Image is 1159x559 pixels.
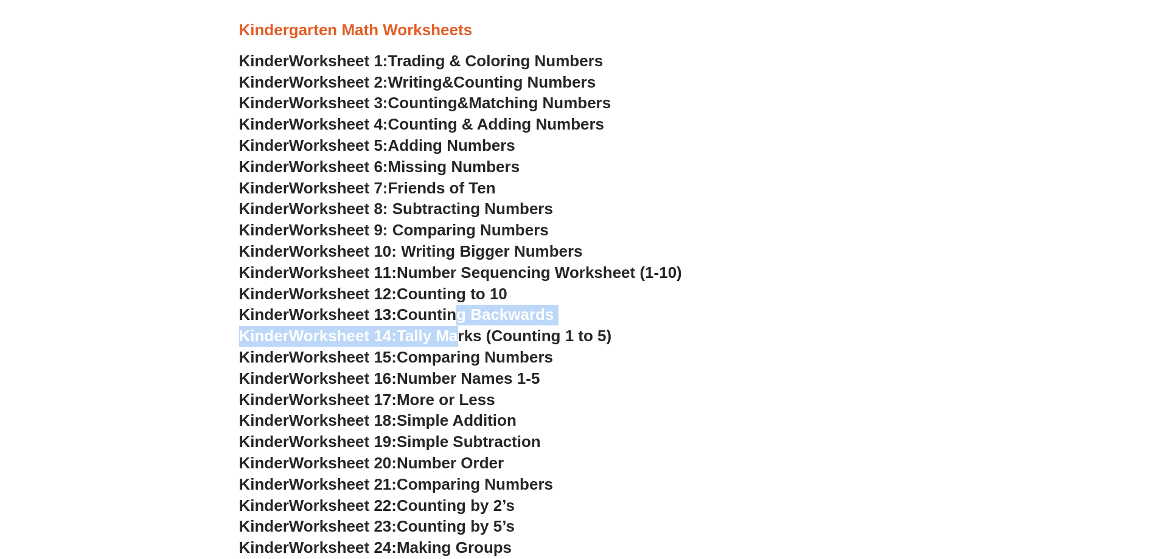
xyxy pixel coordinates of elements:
span: Worksheet 21: [289,475,397,493]
span: Worksheet 24: [289,538,397,557]
span: Simple Addition [397,411,517,429]
span: Kinder [239,496,289,515]
span: Worksheet 23: [289,517,397,535]
span: Worksheet 10: Writing Bigger Numbers [289,242,583,260]
span: Worksheet 2: [289,73,388,91]
span: Kinder [239,242,289,260]
span: Worksheet 22: [289,496,397,515]
span: Kinder [239,179,289,197]
span: Worksheet 5: [289,136,388,155]
span: Kinder [239,221,289,239]
span: Friends of Ten [388,179,496,197]
span: Kinder [239,517,289,535]
a: KinderWorksheet 4:Counting & Adding Numbers [239,115,605,133]
span: Counting to 10 [397,285,507,303]
span: Worksheet 6: [289,158,388,176]
span: Comparing Numbers [397,475,553,493]
span: Worksheet 11: [289,263,397,282]
span: Worksheet 9: Comparing Numbers [289,221,549,239]
span: Counting [388,94,458,112]
span: Kinder [239,158,289,176]
span: Kinder [239,200,289,218]
a: KinderWorksheet 7:Friends of Ten [239,179,496,197]
span: Adding Numbers [388,136,515,155]
span: Missing Numbers [388,158,520,176]
span: Number Order [397,454,504,472]
span: Kinder [239,263,289,282]
a: KinderWorksheet 10: Writing Bigger Numbers [239,242,583,260]
span: Worksheet 8: Subtracting Numbers [289,200,553,218]
span: Worksheet 15: [289,348,397,366]
span: Worksheet 19: [289,432,397,451]
span: Kinder [239,454,289,472]
span: Worksheet 14: [289,327,397,345]
span: Making Groups [397,538,512,557]
span: Kinder [239,73,289,91]
h3: Kindergarten Math Worksheets [239,20,921,41]
span: Counting & Adding Numbers [388,115,605,133]
span: Writing [388,73,442,91]
a: KinderWorksheet 1:Trading & Coloring Numbers [239,52,604,70]
a: KinderWorksheet 6:Missing Numbers [239,158,520,176]
span: Kinder [239,432,289,451]
span: Counting by 2’s [397,496,515,515]
span: Worksheet 1: [289,52,388,70]
span: Worksheet 3: [289,94,388,112]
span: Counting Numbers [453,73,596,91]
span: Worksheet 18: [289,411,397,429]
span: Worksheet 4: [289,115,388,133]
span: Kinder [239,348,289,366]
span: Number Names 1-5 [397,369,540,387]
span: Counting Backwards [397,305,554,324]
span: Worksheet 16: [289,369,397,387]
span: Comparing Numbers [397,348,553,366]
iframe: Chat Widget [956,422,1159,559]
a: KinderWorksheet 2:Writing&Counting Numbers [239,73,596,91]
span: Kinder [239,538,289,557]
span: Kinder [239,327,289,345]
span: Matching Numbers [468,94,611,112]
span: Kinder [239,115,289,133]
span: Number Sequencing Worksheet (1-10) [397,263,682,282]
span: Kinder [239,136,289,155]
span: Worksheet 13: [289,305,397,324]
a: KinderWorksheet 5:Adding Numbers [239,136,515,155]
span: Kinder [239,285,289,303]
span: Kinder [239,94,289,112]
span: Kinder [239,52,289,70]
span: Simple Subtraction [397,432,541,451]
a: KinderWorksheet 3:Counting&Matching Numbers [239,94,611,112]
a: KinderWorksheet 8: Subtracting Numbers [239,200,553,218]
span: Kinder [239,475,289,493]
span: Worksheet 7: [289,179,388,197]
span: Kinder [239,411,289,429]
span: Worksheet 20: [289,454,397,472]
span: Counting by 5’s [397,517,515,535]
a: KinderWorksheet 9: Comparing Numbers [239,221,549,239]
span: Worksheet 12: [289,285,397,303]
span: Kinder [239,369,289,387]
span: Kinder [239,305,289,324]
span: Kinder [239,391,289,409]
span: Tally Marks (Counting 1 to 5) [397,327,611,345]
span: Trading & Coloring Numbers [388,52,604,70]
span: More or Less [397,391,495,409]
span: Worksheet 17: [289,391,397,409]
